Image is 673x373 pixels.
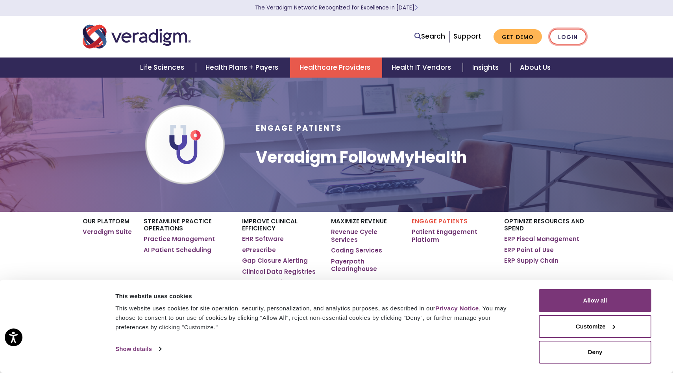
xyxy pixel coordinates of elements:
a: Revenue Cycle Services [331,228,400,243]
a: Practice Management [144,235,215,243]
a: Veradigm Suite [83,228,132,236]
a: ePrescribe [242,246,276,254]
a: EHR Software [242,235,284,243]
span: Engage Patients [256,123,342,134]
a: Search [414,31,445,42]
a: About Us [510,58,560,78]
a: Payerpath Clearinghouse [331,258,400,273]
img: Veradigm logo [83,24,191,50]
a: Login [549,29,586,45]
a: Life Sciences [131,58,196,78]
h1: Veradigm FollowMyHealth [256,148,467,167]
a: eChart Courier [242,278,288,286]
a: Support [453,32,481,41]
a: ERP Fiscal Management [504,235,579,243]
div: This website uses cookies for site operation, security, personalization, and analytics purposes, ... [115,304,521,332]
a: Coding Services [331,247,382,254]
a: The Veradigm Network: Recognized for Excellence in [DATE]Learn More [255,4,418,11]
a: ERP Supply Chain [504,257,558,265]
a: Patient Engagement Platform [412,228,492,243]
a: Gap Closure Alerting [242,257,308,265]
div: This website uses cookies [115,291,521,301]
span: Learn More [414,4,418,11]
a: Healthcare Providers [290,58,382,78]
a: Get Demo [494,29,542,45]
a: Show details [115,343,161,355]
button: Allow all [539,289,651,312]
a: Clinical Data Registries [242,268,316,276]
a: Privacy Notice [435,305,479,312]
a: Insights [463,58,510,78]
a: Health IT Vendors [382,58,463,78]
button: Customize [539,315,651,338]
iframe: Drift Chat Widget [522,324,664,364]
a: AI Patient Scheduling [144,246,211,254]
a: ERP Point of Use [504,246,554,254]
a: Health Plans + Payers [196,58,290,78]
